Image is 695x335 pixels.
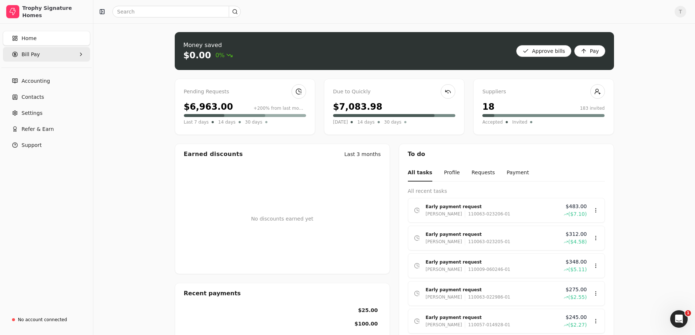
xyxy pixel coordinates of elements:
[3,138,90,152] button: Support
[184,88,306,96] div: Pending Requests
[333,118,348,126] span: [DATE]
[465,210,510,218] div: 110063-023206-01
[580,105,605,112] div: 183 invited
[384,118,401,126] span: 30 days
[465,266,510,273] div: 110009-060246-01
[175,283,390,304] div: Recent payments
[22,109,42,117] span: Settings
[426,314,558,321] div: Early payment request
[344,151,381,158] div: Last 3 months
[426,266,462,273] div: [PERSON_NAME]
[465,238,510,245] div: 110063-023205-01
[215,51,232,60] span: 0%
[574,45,605,57] button: Pay
[184,100,233,113] div: $6,963.00
[426,203,558,210] div: Early payment request
[516,45,571,57] button: Approve bills
[358,307,378,314] div: $25.00
[426,321,462,328] div: [PERSON_NAME]
[112,6,241,17] input: Search
[333,100,382,113] div: $7,083.98
[333,88,455,96] div: Due to Quickly
[426,238,462,245] div: [PERSON_NAME]
[426,293,462,301] div: [PERSON_NAME]
[471,164,495,182] button: Requests
[568,238,587,246] span: ($4.58)
[254,105,306,112] div: +200% from last month
[22,4,87,19] div: Trophy Signature Homes
[566,286,587,293] span: $275.00
[408,187,605,195] div: All recent tasks
[184,41,233,50] div: Money saved
[22,141,42,149] span: Support
[685,310,691,316] span: 1
[184,50,211,61] div: $0.00
[566,203,587,210] span: $483.00
[3,74,90,88] a: Accounting
[566,230,587,238] span: $312.00
[568,321,587,329] span: ($2.27)
[218,118,235,126] span: 14 days
[670,310,688,328] iframe: Intercom live chat
[482,100,494,113] div: 18
[3,106,90,120] a: Settings
[399,144,614,164] div: To do
[251,203,313,234] div: No discounts earned yet
[22,35,36,42] span: Home
[507,164,529,182] button: Payment
[3,313,90,326] a: No account connected
[512,118,527,126] span: Invited
[482,88,605,96] div: Suppliers
[357,118,374,126] span: 14 days
[566,313,587,321] span: $245.00
[18,316,67,323] div: No account connected
[3,31,90,46] a: Home
[184,118,209,126] span: Last 7 days
[568,210,587,218] span: ($7.10)
[426,231,558,238] div: Early payment request
[355,320,378,328] div: $100.00
[426,258,558,266] div: Early payment request
[465,293,510,301] div: 110063-022986-01
[22,125,54,133] span: Refer & Earn
[22,51,40,58] span: Bill Pay
[444,164,460,182] button: Profile
[22,93,44,101] span: Contacts
[22,77,50,85] span: Accounting
[426,286,558,293] div: Early payment request
[3,90,90,104] a: Contacts
[245,118,262,126] span: 30 days
[566,258,587,266] span: $348.00
[3,47,90,62] button: Bill Pay
[482,118,503,126] span: Accepted
[465,321,510,328] div: 110057-014928-01
[408,164,432,182] button: All tasks
[426,210,462,218] div: [PERSON_NAME]
[184,150,243,159] div: Earned discounts
[3,122,90,136] button: Refer & Earn
[568,293,587,301] span: ($2.55)
[568,266,587,273] span: ($5.11)
[675,6,686,17] button: T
